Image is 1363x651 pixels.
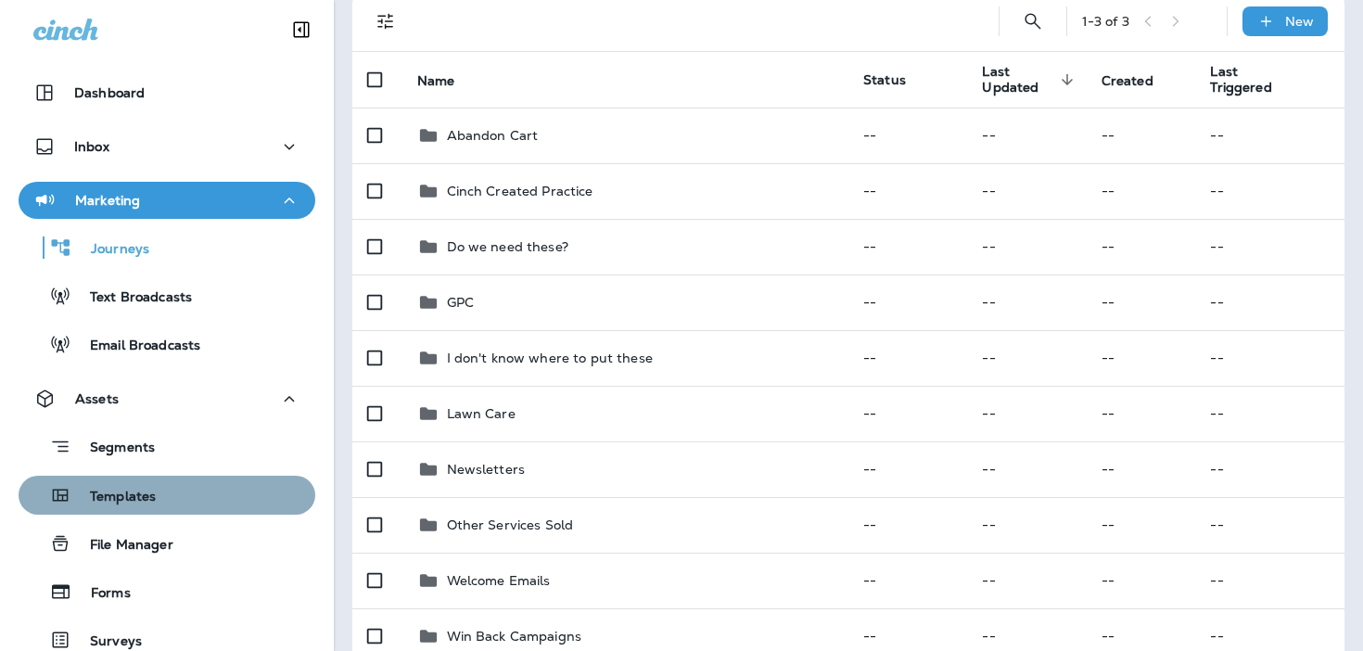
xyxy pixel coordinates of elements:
[19,476,315,515] button: Templates
[447,184,593,198] p: Cinch Created Practice
[967,330,1086,386] td: --
[1087,219,1196,274] td: --
[848,330,967,386] td: --
[1210,64,1271,96] span: Last Triggered
[1195,108,1344,163] td: --
[848,441,967,497] td: --
[982,64,1078,96] span: Last Updated
[848,163,967,219] td: --
[447,406,516,421] p: Lawn Care
[1195,274,1344,330] td: --
[19,276,315,315] button: Text Broadcasts
[1087,274,1196,330] td: --
[1102,73,1153,89] span: Created
[863,71,906,88] span: Status
[75,391,119,406] p: Assets
[1195,497,1344,553] td: --
[848,386,967,441] td: --
[71,489,156,506] p: Templates
[1195,330,1344,386] td: --
[447,351,653,365] p: I don't know where to put these
[1087,553,1196,608] td: --
[1210,64,1295,96] span: Last Triggered
[19,228,315,267] button: Journeys
[1014,3,1051,40] button: Search Journeys
[71,537,173,555] p: File Manager
[447,462,526,477] p: Newsletters
[447,573,551,588] p: Welcome Emails
[19,128,315,165] button: Inbox
[1082,14,1129,29] div: 1 - 3 of 3
[1195,219,1344,274] td: --
[1195,386,1344,441] td: --
[848,219,967,274] td: --
[447,239,568,254] p: Do we need these?
[848,274,967,330] td: --
[848,497,967,553] td: --
[19,524,315,563] button: File Manager
[967,274,1086,330] td: --
[447,517,574,532] p: Other Services Sold
[74,139,109,154] p: Inbox
[275,11,327,48] button: Collapse Sidebar
[417,72,479,89] span: Name
[19,182,315,219] button: Marketing
[1195,163,1344,219] td: --
[1087,330,1196,386] td: --
[967,553,1086,608] td: --
[447,128,539,143] p: Abandon Cart
[1285,14,1314,29] p: New
[72,585,131,603] p: Forms
[19,572,315,611] button: Forms
[19,427,315,466] button: Segments
[72,241,149,259] p: Journeys
[982,64,1054,96] span: Last Updated
[1195,553,1344,608] td: --
[967,386,1086,441] td: --
[74,85,145,100] p: Dashboard
[1087,108,1196,163] td: --
[417,73,455,89] span: Name
[848,108,967,163] td: --
[1087,163,1196,219] td: --
[19,74,315,111] button: Dashboard
[447,295,474,310] p: GPC
[967,108,1086,163] td: --
[967,441,1086,497] td: --
[1087,386,1196,441] td: --
[1087,441,1196,497] td: --
[71,289,192,307] p: Text Broadcasts
[71,440,155,458] p: Segments
[967,219,1086,274] td: --
[967,497,1086,553] td: --
[71,338,200,355] p: Email Broadcasts
[1102,72,1178,89] span: Created
[967,163,1086,219] td: --
[71,633,142,651] p: Surveys
[1195,441,1344,497] td: --
[367,3,404,40] button: Filters
[848,553,967,608] td: --
[19,380,315,417] button: Assets
[19,325,315,364] button: Email Broadcasts
[75,193,140,208] p: Marketing
[1087,497,1196,553] td: --
[447,629,582,644] p: Win Back Campaigns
